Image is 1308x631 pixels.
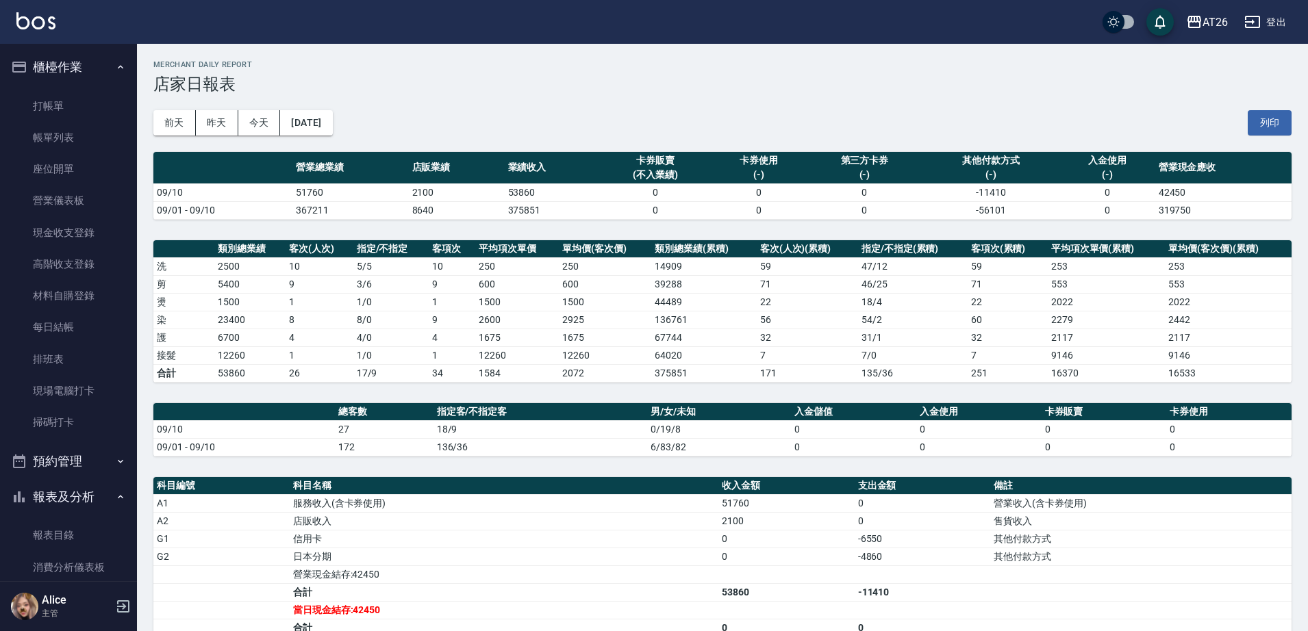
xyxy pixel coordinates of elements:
td: 67744 [651,329,756,346]
td: 9146 [1048,346,1166,364]
div: AT26 [1203,14,1228,31]
td: 1 [286,293,353,311]
td: 8640 [409,201,505,219]
th: 入金儲值 [791,403,916,421]
h5: Alice [42,593,112,607]
td: 2442 [1165,311,1292,329]
td: 0 [807,201,923,219]
a: 座位開單 [5,153,131,185]
td: 136/36 [433,438,648,456]
td: 18 / 4 [858,293,968,311]
td: 1 [286,346,353,364]
th: 平均項次單價 [475,240,559,258]
td: 8 [286,311,353,329]
td: 1 [429,293,475,311]
td: 553 [1048,275,1166,293]
td: 合計 [290,583,718,601]
td: 1500 [559,293,651,311]
img: Person [11,593,38,620]
td: 2925 [559,311,651,329]
button: 昨天 [196,110,238,136]
th: 收入金額 [718,477,855,495]
button: 列印 [1248,110,1292,136]
td: 1 / 0 [353,293,429,311]
th: 業績收入 [505,152,601,184]
td: 10 [429,257,475,275]
td: 253 [1165,257,1292,275]
button: 櫃檯作業 [5,49,131,85]
td: 71 [968,275,1048,293]
td: 53860 [718,583,855,601]
td: 1 / 0 [353,346,429,364]
td: 0 [916,420,1042,438]
td: 0 [807,183,923,201]
td: -6550 [855,530,991,548]
td: 0 [1059,183,1155,201]
table: a dense table [153,403,1292,456]
td: 59 [757,257,858,275]
button: save [1146,8,1174,36]
th: 單均價(客次價) [559,240,651,258]
td: 59 [968,257,1048,275]
td: 其他付款方式 [990,530,1292,548]
td: 7 [968,346,1048,364]
td: 53860 [505,183,601,201]
td: 4 [286,329,353,346]
td: 0 [855,494,991,512]
td: 56 [757,311,858,329]
td: 12260 [559,346,651,364]
td: 23400 [214,311,286,329]
th: 平均項次單價(累積) [1048,240,1166,258]
td: -4860 [855,548,991,565]
td: 136761 [651,311,756,329]
td: 0 [855,512,991,530]
td: 10 [286,257,353,275]
td: 18/9 [433,420,648,438]
td: 34 [429,364,475,382]
td: 09/01 - 09/10 [153,201,292,219]
td: 售貨收入 [990,512,1292,530]
a: 高階收支登錄 [5,248,131,280]
a: 排班表 [5,344,131,375]
td: 0 [711,201,807,219]
td: 14909 [651,257,756,275]
img: Logo [16,12,55,29]
td: 0 [1042,438,1167,456]
th: 卡券使用 [1166,403,1292,421]
td: 4 / 0 [353,329,429,346]
td: 0 [916,438,1042,456]
td: G2 [153,548,290,565]
td: 洗 [153,257,214,275]
td: 0 [791,438,916,456]
th: 客項次 [429,240,475,258]
td: 染 [153,311,214,329]
td: 2117 [1048,329,1166,346]
td: 日本分期 [290,548,718,565]
td: 51760 [292,183,409,201]
th: 營業現金應收 [1155,152,1292,184]
div: (-) [810,168,920,182]
td: 2022 [1048,293,1166,311]
td: 2117 [1165,329,1292,346]
td: 2600 [475,311,559,329]
a: 材料自購登錄 [5,280,131,311]
th: 備註 [990,477,1292,495]
td: 171 [757,364,858,382]
a: 帳單列表 [5,122,131,153]
td: 600 [475,275,559,293]
td: 3 / 6 [353,275,429,293]
td: 0 [601,183,711,201]
td: 250 [475,257,559,275]
td: 營業現金結存:42450 [290,565,718,583]
a: 消費分析儀表板 [5,552,131,583]
td: 0/19/8 [647,420,791,438]
div: (-) [926,168,1055,182]
td: 2072 [559,364,651,382]
a: 每日結帳 [5,311,131,343]
a: 現場電腦打卡 [5,375,131,407]
td: 44489 [651,293,756,311]
td: 51760 [718,494,855,512]
td: 0 [1166,438,1292,456]
td: A2 [153,512,290,530]
td: 9 [429,311,475,329]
